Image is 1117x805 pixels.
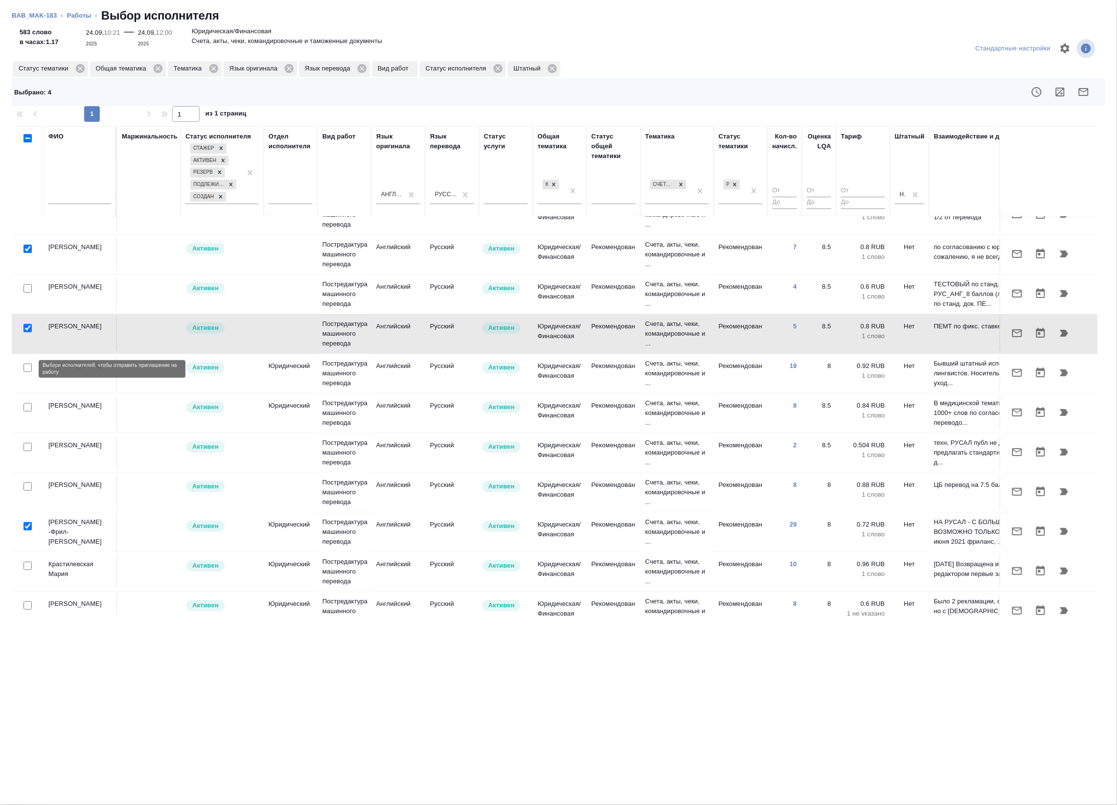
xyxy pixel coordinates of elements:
td: 8 [802,475,836,509]
td: 8.5 [802,436,836,470]
button: Открыть календарь загрузки [1029,401,1052,424]
td: Русский [425,436,479,470]
p: Постредактура машинного перевода [322,557,366,586]
div: Рядовой исполнитель: назначай с учетом рейтинга [185,599,259,612]
p: техн, РУСАЛ публ не давать, низкие оценки Можно предлагать стандартные договоры, учредительные д... [934,438,1095,467]
p: Постредактура машинного перевода [322,398,366,428]
td: Английский [371,356,425,391]
td: Русский [425,237,479,272]
td: Нет [890,277,929,311]
p: Активен [488,561,515,571]
button: Открыть календарь загрузки [1029,520,1052,543]
button: Отправить предложение о работе [1005,440,1029,464]
div: Рядовой исполнитель: назначай с учетом рейтинга [185,401,259,414]
div: Статус тематики [13,61,88,77]
p: Постредактура машинного перевода [322,517,366,547]
p: Постредактура машинного перевода [322,597,366,626]
button: Продолжить [1052,401,1076,424]
input: От [773,185,797,197]
div: Рядовой исполнитель: назначай с учетом рейтинга [185,559,259,573]
p: Счета, акты, чеки, командировочные и ... [645,240,709,269]
p: Активен [192,600,219,610]
td: 8.5 [802,317,836,351]
p: Активен [192,283,219,293]
p: Счета, акты, чеки, командировочные и ... [645,359,709,388]
p: Язык оригинала [229,64,281,73]
div: Нет [900,190,908,199]
p: 0.72 RUB [841,520,885,529]
p: 0.84 RUB [841,401,885,411]
td: Рекомендован [714,396,768,430]
td: Русский [425,515,479,549]
div: Статус общей тематики [592,132,636,161]
span: из 1 страниц [205,108,247,122]
div: Рядовой исполнитель: назначай с учетом рейтинга [185,242,259,255]
button: Продолжить [1052,361,1076,385]
div: Язык перевода [299,61,370,77]
span: Посмотреть информацию [1077,39,1097,58]
p: 24.09, [138,29,156,36]
button: Открыть календарь загрузки [1029,559,1052,583]
span: Настроить таблицу [1053,37,1077,60]
div: Стажер, Активен, Резерв, Подлежит внедрению, Создан [189,142,228,155]
td: [PERSON_NAME] [44,475,117,509]
div: Рекомендован [724,180,729,190]
a: 19 [790,362,797,369]
div: Тематика [168,61,222,77]
p: 0.96 RUB [841,559,885,569]
button: Продолжить [1052,480,1076,504]
td: Юридическая/Финансовая [533,475,587,509]
td: Рекомендован [714,317,768,351]
p: Активен [488,521,515,531]
p: 1 слово [841,411,885,420]
button: Показать доступность исполнителя [1025,80,1049,104]
p: Счета, акты, чеки, командировочные и ... [645,398,709,428]
input: До [773,197,797,209]
p: Счета, акты, чеки, командировочные и ... [645,438,709,467]
td: Юридический [264,554,318,589]
div: Счета, акты, чеки, командировочные и таможенные документы [650,180,676,190]
a: 7 [794,243,797,251]
p: 0.6 RUB [841,282,885,292]
div: Рекомендован [723,179,741,191]
td: Русский [425,594,479,628]
div: Взаимодействие и доп. информация [934,132,1052,141]
li: ‹ [95,11,97,21]
p: Было 2 рекламации, судя по всему, нестабильная, но с [DEMOGRAPHIC_DATA] не так много исполнителей... [934,597,1095,626]
p: ТЕСТОВЫЙ по станд. док. ПЕРЕВОДЧИК РУС_АНГ_8 баллов (личные документы) ТЕСТОВЫЙ по станд. док. ПЕ... [934,279,1095,309]
td: Юридическая/Финансовая [533,554,587,589]
p: Постредактура машинного перевода [322,240,366,269]
p: Постредактура машинного перевода [322,359,366,388]
td: Юридический [264,356,318,391]
button: Продолжить [1052,559,1076,583]
div: Рядовой исполнитель: назначай с учетом рейтинга [185,282,259,295]
p: 1 не указано [841,609,885,619]
nav: breadcrumb [12,8,1105,23]
td: Нет [890,317,929,351]
button: Отправить предложение о работе [1005,242,1029,266]
p: ПЕМТ по фикс. ставке [934,322,1095,331]
td: Русский [425,554,479,589]
td: Нет [890,396,929,430]
td: Рекомендован [587,515,640,549]
button: Продолжить [1052,322,1076,345]
p: Статус исполнителя [426,64,490,73]
td: Юридическая/Финансовая [533,396,587,430]
td: Английский [371,396,425,430]
div: Юридическая/Финансовая [543,180,548,190]
p: 1 слово [841,331,885,341]
td: Рекомендован [714,237,768,272]
p: Активен [488,244,515,253]
a: 8 [794,600,797,607]
td: Юридическая/Финансовая [533,277,587,311]
td: Русский [425,396,479,430]
td: Английский [371,515,425,549]
td: 8 [802,594,836,628]
div: Стажер, Активен, Резерв, Подлежит внедрению, Создан [189,179,237,191]
td: Рекомендован [587,594,640,628]
button: Отправить предложение о работе [1005,361,1029,385]
p: ЦБ перевод на 7.5 баллов [934,480,1095,490]
p: Счета, акты, чеки, командировочные и ... [645,557,709,586]
input: До [807,197,831,209]
p: Активен [488,283,515,293]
